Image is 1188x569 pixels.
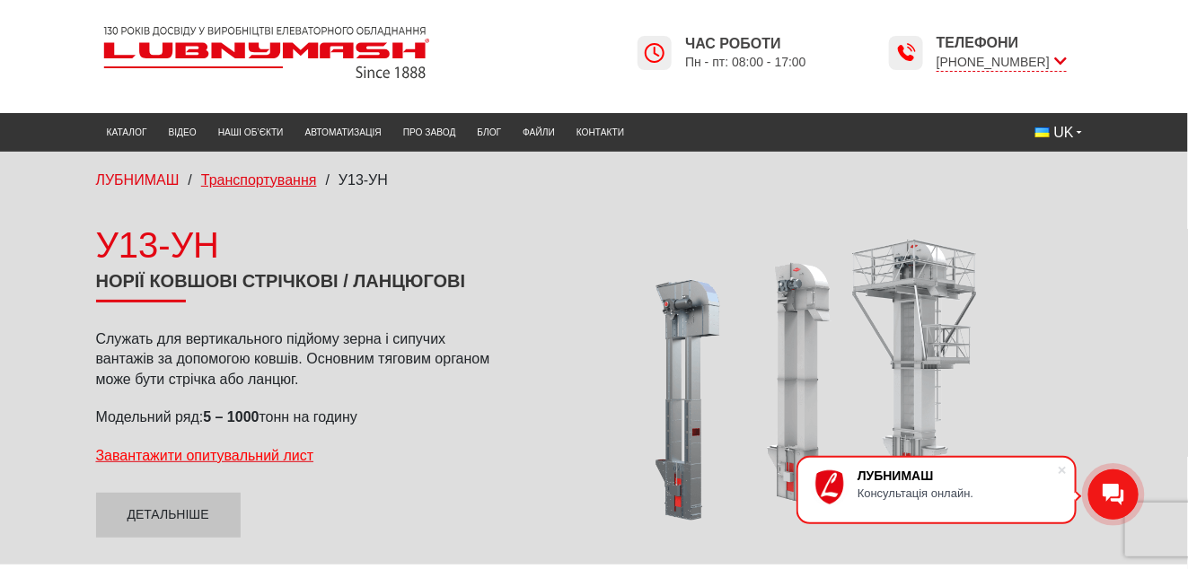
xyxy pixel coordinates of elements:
[566,118,635,147] a: Контакти
[685,54,806,71] span: Пн - пт: 08:00 - 17:00
[96,118,158,147] a: Каталог
[512,118,566,147] a: Файли
[201,172,317,188] a: Транспортування
[96,407,496,427] p: Модельний ряд: тонн на годину
[858,486,1057,500] div: Консультація онлайн.
[96,493,241,538] a: Детальніше
[188,172,191,188] span: /
[96,270,496,302] h1: Норії ковшові стрічкові / ланцюгові
[96,448,314,463] a: Завантажити опитувальний лист
[96,19,437,86] img: Lubnymash
[937,33,1067,53] span: Телефони
[207,118,295,147] a: Наші об’єкти
[157,118,207,147] a: Відео
[96,172,180,188] a: ЛУБНИМАШ
[392,118,467,147] a: Про завод
[858,468,1057,483] div: ЛУБНИМАШ
[339,172,388,188] span: У13-УН
[203,409,259,425] strong: 5 – 1000
[644,42,665,64] img: Lubnymash time icon
[295,118,392,147] a: Автоматизація
[1035,127,1050,137] img: Українська
[937,53,1067,72] span: [PHONE_NUMBER]
[1025,118,1093,148] button: UK
[96,220,496,270] div: У13-УН
[895,42,917,64] img: Lubnymash time icon
[467,118,513,147] a: Блог
[685,34,806,54] span: Час роботи
[96,329,496,390] p: Служать для вертикального підйому зерна і сипучих вантажів за допомогою ковшів. Основним тяговим ...
[1054,123,1074,143] span: UK
[326,172,330,188] span: /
